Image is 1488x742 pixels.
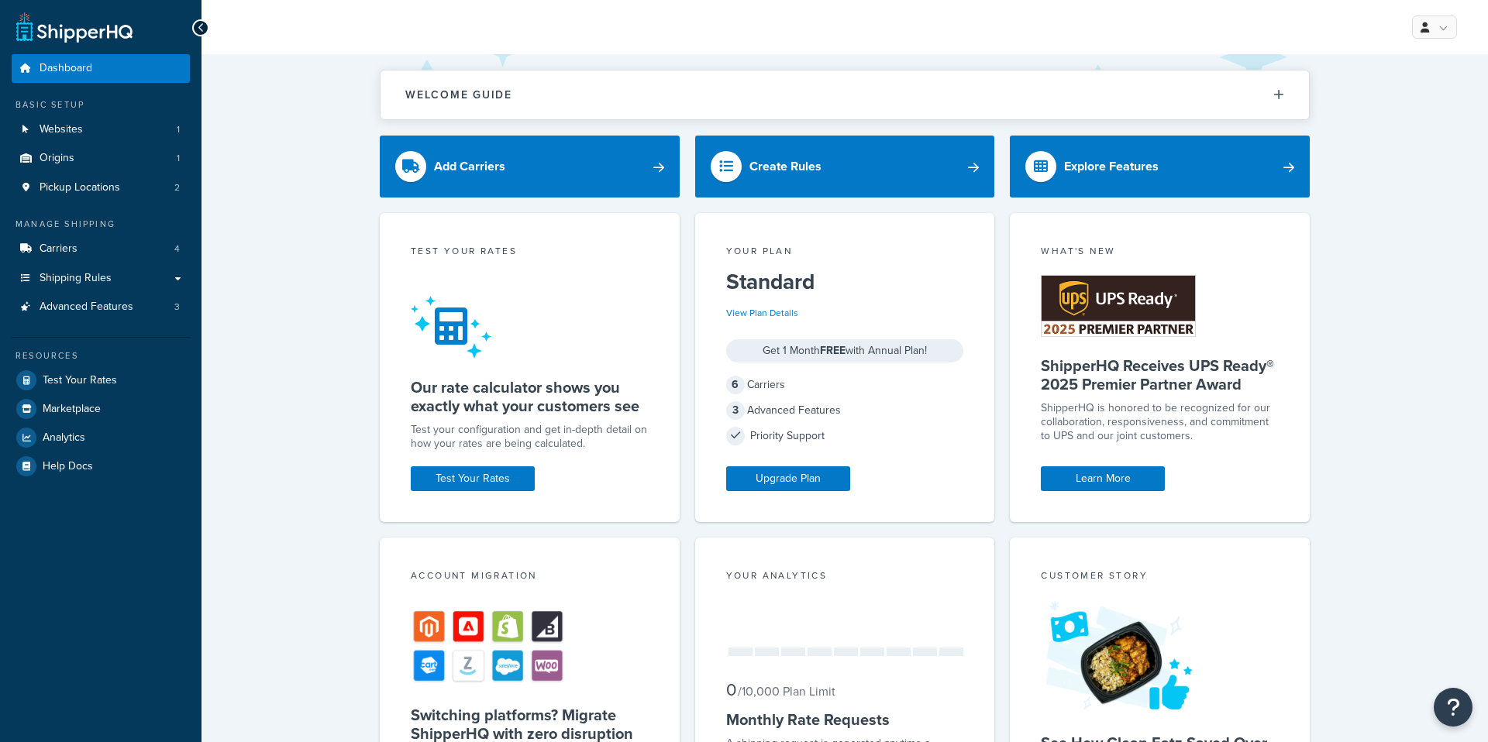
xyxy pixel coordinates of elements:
span: Marketplace [43,403,101,416]
span: 1 [177,152,180,165]
span: 3 [726,401,745,420]
a: Websites1 [12,115,190,144]
a: Add Carriers [380,136,680,198]
div: Get 1 Month with Annual Plan! [726,339,964,362]
a: Carriers4 [12,235,190,263]
span: 0 [726,677,736,702]
a: Help Docs [12,452,190,480]
a: Create Rules [695,136,995,198]
a: Advanced Features3 [12,293,190,321]
div: Account Migration [411,569,649,586]
div: Your Analytics [726,569,964,586]
a: Analytics [12,424,190,452]
button: Welcome Guide [381,70,1309,119]
h5: ShipperHQ Receives UPS Ready® 2025 Premier Partner Award [1041,356,1279,393]
a: Test Your Rates [411,466,535,491]
button: Open Resource Center [1434,688,1472,727]
div: Test your configuration and get in-depth detail on how your rates are being calculated. [411,423,649,451]
div: Test your rates [411,244,649,262]
span: Dashboard [40,62,92,75]
a: View Plan Details [726,306,798,320]
span: 6 [726,376,745,394]
li: Carriers [12,235,190,263]
li: Websites [12,115,190,144]
span: Analytics [43,431,85,445]
div: Add Carriers [434,156,505,177]
li: Origins [12,144,190,173]
a: Shipping Rules [12,264,190,293]
a: Upgrade Plan [726,466,850,491]
div: Priority Support [726,425,964,447]
a: Explore Features [1010,136,1310,198]
div: Carriers [726,374,964,396]
h5: Monthly Rate Requests [726,710,964,729]
a: Marketplace [12,395,190,423]
h5: Our rate calculator shows you exactly what your customers see [411,378,649,415]
div: Your Plan [726,244,964,262]
span: Pickup Locations [40,181,120,194]
div: Manage Shipping [12,218,190,231]
div: Customer Story [1041,569,1279,586]
span: Websites [40,123,83,136]
a: Pickup Locations2 [12,173,190,202]
span: 3 [174,301,180,314]
div: Resources [12,349,190,362]
a: Origins1 [12,144,190,173]
p: ShipperHQ is honored to be recognized for our collaboration, responsiveness, and commitment to UP... [1041,401,1279,443]
span: 2 [174,181,180,194]
li: Pickup Locations [12,173,190,202]
small: / 10,000 Plan Limit [738,682,835,700]
span: 1 [177,123,180,136]
span: Origins [40,152,74,165]
span: Carriers [40,242,77,256]
h5: Standard [726,270,964,294]
span: Help Docs [43,460,93,473]
span: Test Your Rates [43,374,117,387]
div: What's New [1041,244,1279,262]
div: Create Rules [749,156,821,177]
h2: Welcome Guide [405,89,512,101]
span: Advanced Features [40,301,133,314]
a: Learn More [1041,466,1165,491]
a: Test Your Rates [12,366,190,394]
div: Explore Features [1064,156,1159,177]
div: Basic Setup [12,98,190,112]
strong: FREE [820,342,846,359]
a: Dashboard [12,54,190,83]
li: Advanced Features [12,293,190,321]
span: 4 [174,242,180,256]
span: Shipping Rules [40,272,112,285]
div: Advanced Features [726,400,964,421]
